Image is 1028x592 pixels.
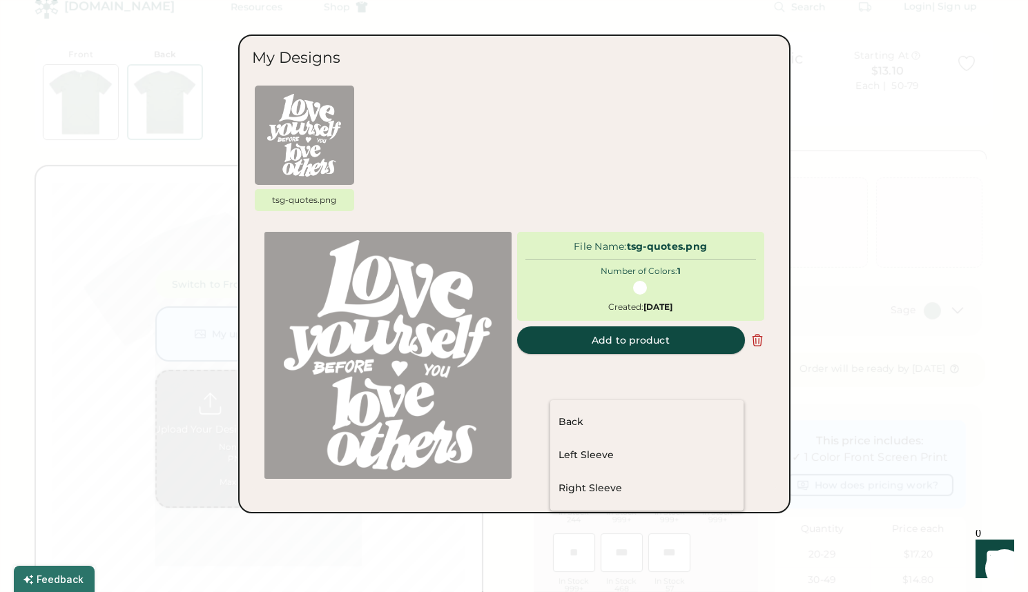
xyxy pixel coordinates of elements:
div: tsg-quotes.png [260,195,349,206]
strong: [DATE] [643,302,672,312]
div: File Name: [525,240,756,254]
strong: tsg-quotes.png [627,240,708,253]
iframe: Front Chat [962,530,1022,589]
strong: 1 [677,266,681,276]
div: Left Sleeve [559,448,614,462]
button: Add to product [517,326,745,354]
div: Right Sleeve [559,482,622,495]
div: My Designs [252,48,340,68]
div: Back [559,415,583,429]
div: Number of Colors: [525,266,756,277]
div: Created: [525,302,756,313]
img: 1756845969942x578307215852830700-Display.png%3Ftr%3Dbl-1 [263,94,346,177]
img: 1756845969942x578307215852830700-Display.png%3Ftr%3Dbl-1 [273,240,503,471]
